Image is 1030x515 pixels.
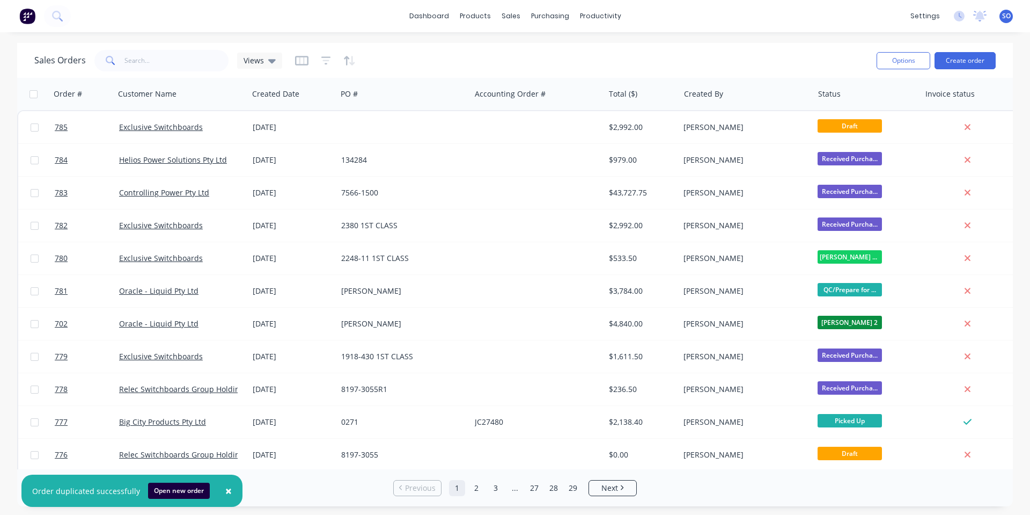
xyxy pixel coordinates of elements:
div: [DATE] [253,122,333,133]
div: Order duplicated successfully [32,485,140,497]
span: 780 [55,253,68,264]
div: $4,840.00 [609,318,672,329]
span: SO [1002,11,1011,21]
div: $0.00 [609,449,672,460]
a: Oracle - Liquid Pty Ltd [119,286,198,296]
div: [DATE] [253,155,333,165]
div: $2,992.00 [609,220,672,231]
a: Relec Switchboards Group Holdings [119,384,248,394]
div: [PERSON_NAME] [683,155,803,165]
a: 782 [55,209,119,242]
div: [DATE] [253,253,333,264]
div: $43,727.75 [609,187,672,198]
div: [DATE] [253,384,333,395]
span: Picked Up [818,414,882,427]
div: Invoice status [925,89,975,99]
div: [DATE] [253,417,333,427]
a: 702 [55,308,119,340]
div: 1918-430 1ST CLASS [341,351,460,362]
a: Next page [589,483,636,494]
a: Previous page [394,483,441,494]
div: $236.50 [609,384,672,395]
div: [PERSON_NAME] [683,122,803,133]
div: Status [818,89,841,99]
span: 785 [55,122,68,133]
a: 785 [55,111,119,143]
input: Search... [124,50,229,71]
a: Page 29 [565,480,581,496]
a: Oracle - Liquid Pty Ltd [119,318,198,329]
div: 8197-3055R1 [341,384,460,395]
a: Page 27 [526,480,542,496]
div: $1,611.50 [609,351,672,362]
h1: Sales Orders [34,55,86,66]
div: Order # [54,89,82,99]
a: dashboard [404,8,454,24]
span: 777 [55,417,68,427]
div: 134284 [341,155,460,165]
div: JC27480 [475,417,594,427]
a: Exclusive Switchboards [119,351,203,361]
img: Factory [19,8,35,24]
span: × [225,483,232,498]
div: Created By [684,89,723,99]
span: Draft [818,119,882,133]
span: Received Purcha... [818,185,882,198]
span: [PERSON_NAME] Power C5 C... [818,250,882,264]
a: Controlling Power Pty Ltd [119,187,209,198]
span: Previous [405,483,436,494]
div: [PERSON_NAME] [683,449,803,460]
span: 779 [55,351,68,362]
div: [DATE] [253,351,333,362]
span: QC/Prepare for ... [818,283,882,296]
div: 2248-11 1ST CLASS [341,253,460,264]
div: [PERSON_NAME] [683,253,803,264]
div: [PERSON_NAME] [341,286,460,296]
span: 782 [55,220,68,231]
a: Page 1 is your current page [449,480,465,496]
div: Customer Name [118,89,176,99]
span: Views [244,55,264,66]
ul: Pagination [389,480,641,496]
a: 779 [55,340,119,373]
a: Exclusive Switchboards [119,220,203,230]
div: [PERSON_NAME] [683,187,803,198]
span: [PERSON_NAME] 2 [818,316,882,329]
span: Received Purcha... [818,152,882,165]
a: 780 [55,242,119,274]
div: [PERSON_NAME] [683,220,803,231]
a: 784 [55,144,119,176]
div: [PERSON_NAME] [683,384,803,395]
span: Received Purcha... [818,349,882,362]
div: [DATE] [253,187,333,198]
div: Accounting Order # [475,89,546,99]
button: Options [877,52,930,69]
a: Relec Switchboards Group Holdings [119,449,248,460]
a: Exclusive Switchboards [119,122,203,132]
button: Create order [935,52,996,69]
a: Jump forward [507,480,523,496]
div: [PERSON_NAME] [341,318,460,329]
div: sales [496,8,526,24]
a: Page 2 [468,480,484,496]
div: $2,138.40 [609,417,672,427]
a: 783 [55,177,119,209]
div: settings [905,8,945,24]
div: [DATE] [253,318,333,329]
div: [DATE] [253,449,333,460]
div: Total ($) [609,89,637,99]
div: [DATE] [253,286,333,296]
a: Helios Power Solutions Pty Ltd [119,155,227,165]
div: [PERSON_NAME] [683,351,803,362]
a: Big City Products Pty Ltd [119,417,206,427]
div: 8197-3055 [341,449,460,460]
span: Received Purcha... [818,217,882,231]
a: 778 [55,373,119,405]
a: 777 [55,406,119,438]
div: 7566-1500 [341,187,460,198]
div: $533.50 [609,253,672,264]
div: PO # [341,89,358,99]
span: 778 [55,384,68,395]
a: 781 [55,275,119,307]
span: Draft [818,447,882,460]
